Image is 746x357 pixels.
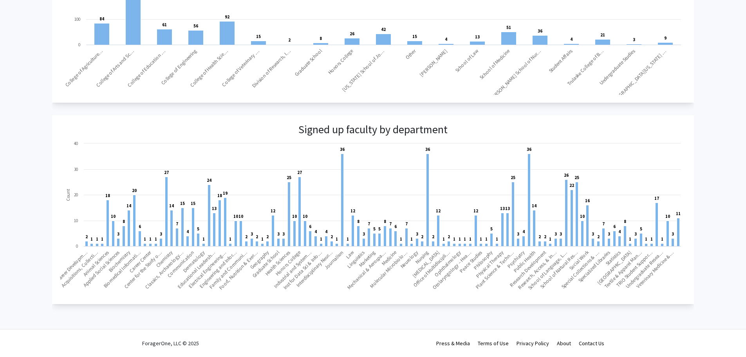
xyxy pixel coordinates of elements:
[149,236,152,242] text: 1
[60,249,99,289] text: Acquisitions, Collecti…
[303,214,307,219] text: 10
[557,340,571,347] a: About
[309,224,311,229] text: 6
[251,48,292,89] text: Division of Research, I…
[225,14,229,20] text: 92
[144,249,185,290] text: Classics, Archaeology…
[182,249,206,274] text: Dermatology
[661,236,663,242] text: 1
[197,226,199,232] text: 5
[292,214,297,219] text: 10
[350,208,355,214] text: 12
[160,231,162,237] text: 3
[547,48,574,74] text: Student Affairs
[74,218,78,223] text: 10
[577,249,611,284] text: Specialized Libraries
[560,249,601,290] text: Special Collections & …
[105,193,110,198] text: 18
[473,208,478,214] text: 12
[454,48,480,74] text: School of Law
[96,236,98,242] text: 1
[132,188,137,193] text: 20
[475,34,480,40] text: 13
[624,219,626,224] text: 8
[233,214,238,219] text: 10
[384,219,386,224] text: 8
[544,234,546,239] text: 2
[399,249,419,270] text: Neurology
[600,32,605,38] text: 21
[277,231,280,237] text: 3
[368,221,370,227] text: 7
[245,234,247,239] text: 2
[517,249,558,291] text: Research, Access, & In…
[189,48,229,89] text: College of Health Scie…
[357,219,359,224] text: 8
[436,340,470,347] a: Press & Media
[478,48,511,81] text: School of Medicine
[414,249,430,265] text: Nursing
[126,48,167,89] text: College of Education …
[293,48,323,78] text: Graduate School
[261,236,264,242] text: 1
[676,211,681,216] text: 11
[6,322,33,351] iframe: Chat
[485,236,488,242] text: 1
[123,219,125,224] text: 8
[640,226,642,232] text: 5
[425,147,430,152] text: 36
[217,193,222,198] text: 18
[90,236,93,242] text: 1
[634,231,637,237] text: 3
[65,189,71,201] text: Count
[347,236,349,242] text: 1
[273,249,313,290] text: Industrial and System…
[532,203,536,208] text: 14
[191,201,195,206] text: 15
[432,234,434,239] text: 2
[412,34,417,39] text: 15
[358,249,377,268] text: Marketing
[139,224,141,229] text: 6
[602,221,605,227] text: 7
[416,231,418,237] text: 3
[256,34,261,39] text: 15
[517,231,519,237] text: 3
[282,231,285,237] text: 3
[320,236,322,242] text: 1
[340,147,345,152] text: 36
[187,249,228,290] text: Electrical Engineering…
[74,141,78,146] text: 40
[155,249,174,269] text: Chemistry
[251,249,281,279] text: Graduate School
[511,175,515,180] text: 25
[74,16,80,22] text: 100
[381,27,386,32] text: 42
[208,249,249,290] text: Family and Communi…
[410,236,413,242] text: 1
[176,221,178,227] text: 7
[475,249,505,279] text: Physical Therapy
[472,249,494,271] text: Philosophy
[220,48,261,88] text: College of Veterinary …
[82,249,110,278] text: Animal Sciences
[314,229,317,234] text: 4
[480,236,482,242] text: 1
[166,249,196,279] text: Communication
[411,249,441,279] text: [MEDICAL_DATA]
[445,36,447,42] text: 4
[101,236,103,242] text: 1
[496,236,498,242] text: 1
[490,226,493,232] text: 5
[604,249,622,267] text: Statistics
[508,249,547,288] text: Research Development
[580,214,585,219] text: 10
[288,37,291,43] text: 2
[431,249,473,291] text: Otolaryngology – Hea…
[325,229,327,234] text: 4
[505,206,510,211] text: 13
[527,147,531,152] text: 36
[443,236,445,242] text: 1
[613,224,616,229] text: 6
[155,236,157,242] text: 1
